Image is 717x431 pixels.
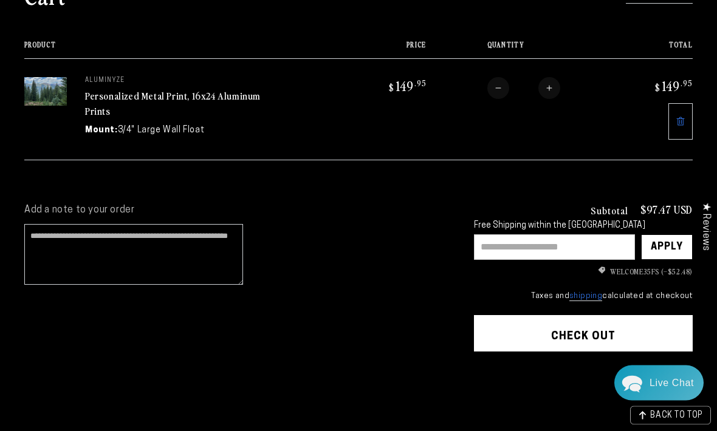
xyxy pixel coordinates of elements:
[36,129,251,139] div: Aluminyze · 7:36 PM
[655,82,660,94] span: $
[650,365,694,401] div: Contact Us Directly
[114,18,145,50] img: John
[474,376,693,409] iframe: PayPal-paypal
[650,412,703,420] span: BACK TO TOP
[88,18,120,50] img: Marie J
[694,193,717,260] div: Click to open Judge.me floating reviews tab
[668,104,693,140] a: Remove 16"x24" Rectangle White Glossy Aluminyzed Photo
[614,365,704,401] div: Chat widget toggle
[427,41,612,59] th: Quantity
[569,293,602,302] a: shipping
[474,316,693,352] button: Check out
[118,124,205,137] dd: 3/4" Large Wall Float
[7,115,30,138] img: Helga
[653,78,693,95] bdi: 149
[474,222,693,232] div: Free Shipping within the [GEOGRAPHIC_DATA]
[139,18,171,50] img: Helga
[346,41,426,59] th: Price
[681,78,693,89] sup: .95
[387,78,427,95] bdi: 149
[49,105,84,117] div: Live Chat
[7,100,30,123] img: Marie J
[474,291,693,303] small: Taxes and calculated at checkout
[24,205,450,217] label: Add a note to your order
[612,41,693,59] th: Total
[474,266,693,277] ul: Discount
[225,322,249,340] button: Reply
[474,266,693,277] li: WELCOME35FS (–$52.48)
[93,301,165,307] a: We run onRe:amaze
[130,299,164,308] span: Re:amaze
[389,82,394,94] span: $
[85,78,267,85] p: aluminyze
[651,236,683,260] div: Apply
[24,78,67,106] img: 16"x24" Rectangle White Glossy Aluminyzed Photo
[640,205,693,215] p: $97.47 USD
[509,78,538,100] input: Quantity for Personalized Metal Print, 16x24 Aluminum Prints
[91,61,166,69] span: Away until [DATE]
[7,107,30,131] img: John
[414,78,427,89] sup: .95
[85,124,118,137] dt: Mount:
[591,206,628,215] h3: Subtotal
[85,89,261,118] a: Personalized Metal Print, 16x24 Aluminum Prints
[24,41,346,59] th: Product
